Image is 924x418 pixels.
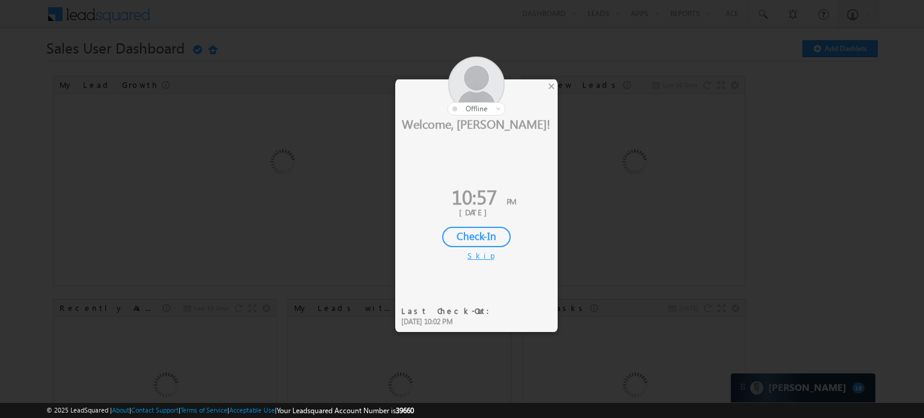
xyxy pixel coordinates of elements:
[401,316,497,327] div: [DATE] 10:02 PM
[466,104,487,113] span: offline
[404,207,549,218] div: [DATE]
[180,406,227,414] a: Terms of Service
[277,406,414,415] span: Your Leadsquared Account Number is
[395,115,558,131] div: Welcome, [PERSON_NAME]!
[507,196,516,206] span: PM
[467,250,485,261] div: Skip
[131,406,179,414] a: Contact Support
[229,406,275,414] a: Acceptable Use
[545,79,558,93] div: ×
[452,183,497,210] span: 10:57
[401,306,497,316] div: Last Check-Out:
[46,405,414,416] span: © 2025 LeadSquared | | | | |
[112,406,129,414] a: About
[396,406,414,415] span: 39660
[442,227,511,247] div: Check-In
